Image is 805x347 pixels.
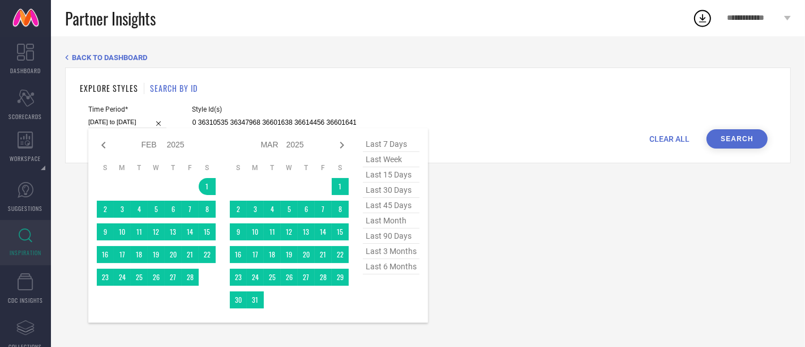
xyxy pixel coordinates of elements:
th: Monday [247,163,264,172]
th: Friday [315,163,332,172]
td: Tue Mar 04 2025 [264,201,281,218]
td: Fri Feb 21 2025 [182,246,199,263]
span: CLEAR ALL [649,134,690,143]
button: Search [706,129,768,149]
td: Thu Feb 20 2025 [165,246,182,263]
td: Mon Feb 10 2025 [114,223,131,240]
span: INSPIRATION [10,248,41,257]
td: Sun Mar 16 2025 [230,246,247,263]
td: Wed Mar 19 2025 [281,246,298,263]
td: Tue Feb 25 2025 [131,269,148,286]
span: Partner Insights [65,7,156,30]
td: Sun Mar 30 2025 [230,291,247,308]
th: Saturday [332,163,349,172]
td: Sun Mar 09 2025 [230,223,247,240]
span: BACK TO DASHBOARD [72,53,147,62]
td: Sun Feb 16 2025 [97,246,114,263]
th: Sunday [230,163,247,172]
span: last week [363,152,419,167]
th: Saturday [199,163,216,172]
td: Tue Mar 18 2025 [264,246,281,263]
td: Thu Mar 13 2025 [298,223,315,240]
span: last month [363,213,419,228]
td: Sat Mar 15 2025 [332,223,349,240]
td: Mon Mar 03 2025 [247,201,264,218]
td: Sat Feb 08 2025 [199,201,216,218]
span: WORKSPACE [10,154,41,163]
td: Sun Feb 23 2025 [97,269,114,286]
div: Back TO Dashboard [65,53,791,62]
td: Tue Feb 11 2025 [131,223,148,240]
td: Mon Mar 10 2025 [247,223,264,240]
span: SCORECARDS [9,112,42,121]
td: Tue Feb 18 2025 [131,246,148,263]
td: Thu Feb 13 2025 [165,223,182,240]
span: last 90 days [363,228,419,244]
td: Wed Mar 05 2025 [281,201,298,218]
th: Monday [114,163,131,172]
span: last 6 months [363,259,419,274]
td: Tue Mar 11 2025 [264,223,281,240]
span: last 3 months [363,244,419,259]
div: Previous month [97,138,110,152]
td: Fri Feb 14 2025 [182,223,199,240]
h1: EXPLORE STYLES [80,82,138,94]
th: Thursday [298,163,315,172]
span: last 7 days [363,137,419,152]
td: Wed Feb 05 2025 [148,201,165,218]
td: Thu Mar 06 2025 [298,201,315,218]
td: Sat Mar 22 2025 [332,246,349,263]
td: Sun Mar 02 2025 [230,201,247,218]
td: Mon Feb 17 2025 [114,246,131,263]
th: Tuesday [264,163,281,172]
th: Friday [182,163,199,172]
td: Wed Feb 12 2025 [148,223,165,240]
th: Wednesday [148,163,165,172]
td: Sat Feb 22 2025 [199,246,216,263]
td: Wed Mar 26 2025 [281,269,298,286]
td: Sun Mar 23 2025 [230,269,247,286]
td: Fri Feb 28 2025 [182,269,199,286]
span: Time Period* [88,105,166,113]
div: Open download list [692,8,713,28]
td: Sat Mar 29 2025 [332,269,349,286]
td: Fri Feb 07 2025 [182,201,199,218]
div: Next month [335,138,349,152]
td: Sun Feb 02 2025 [97,201,114,218]
span: last 30 days [363,183,419,198]
h1: SEARCH BY ID [150,82,198,94]
th: Sunday [97,163,114,172]
td: Fri Mar 07 2025 [315,201,332,218]
td: Tue Mar 25 2025 [264,269,281,286]
span: Style Id(s) [192,105,356,113]
th: Wednesday [281,163,298,172]
td: Thu Mar 20 2025 [298,246,315,263]
td: Wed Feb 19 2025 [148,246,165,263]
span: last 15 days [363,167,419,183]
td: Mon Feb 03 2025 [114,201,131,218]
td: Wed Mar 12 2025 [281,223,298,240]
td: Mon Mar 24 2025 [247,269,264,286]
td: Sat Mar 01 2025 [332,178,349,195]
td: Mon Feb 24 2025 [114,269,131,286]
td: Tue Feb 04 2025 [131,201,148,218]
input: Enter comma separated style ids e.g. 12345, 67890 [192,116,356,129]
th: Tuesday [131,163,148,172]
td: Thu Feb 06 2025 [165,201,182,218]
td: Thu Feb 27 2025 [165,269,182,286]
td: Mon Mar 17 2025 [247,246,264,263]
td: Fri Mar 14 2025 [315,223,332,240]
span: CDC INSIGHTS [8,296,43,304]
td: Mon Mar 31 2025 [247,291,264,308]
td: Fri Mar 21 2025 [315,246,332,263]
td: Thu Mar 27 2025 [298,269,315,286]
td: Sat Feb 01 2025 [199,178,216,195]
th: Thursday [165,163,182,172]
input: Select time period [88,116,166,128]
td: Sat Feb 15 2025 [199,223,216,240]
td: Sun Feb 09 2025 [97,223,114,240]
span: DASHBOARD [10,66,41,75]
td: Sat Mar 08 2025 [332,201,349,218]
td: Wed Feb 26 2025 [148,269,165,286]
span: last 45 days [363,198,419,213]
